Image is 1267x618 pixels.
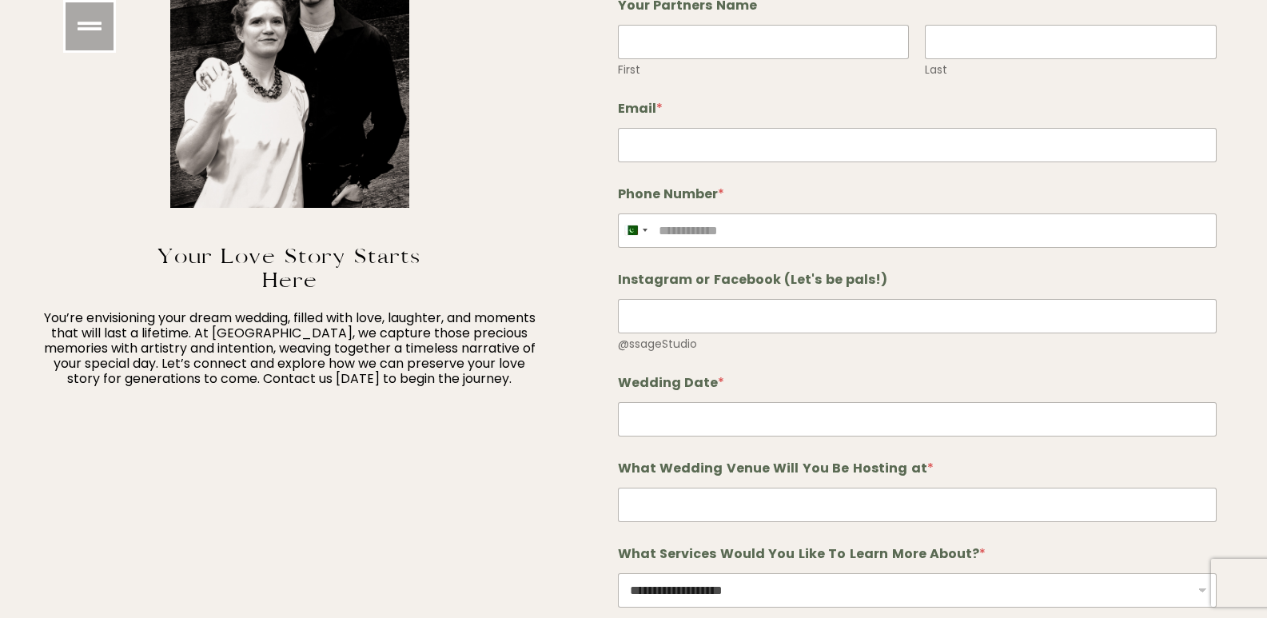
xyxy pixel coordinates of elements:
[618,375,1217,390] label: Wedding Date
[142,245,438,293] h3: Your Love Story Starts Here
[618,337,1217,351] div: @ssageStudio
[925,63,1217,77] label: Last
[618,186,1217,201] label: Phone Number
[618,213,1217,248] input: Phone Number
[618,63,910,77] label: First
[41,310,539,387] p: You’re envisioning your dream wedding, filled with love, laughter, and moments that will last a l...
[618,101,1217,116] label: Email
[618,546,1217,561] label: What Services Would You Like To Learn More About?
[618,461,1217,476] label: What Wedding Venue Will You Be Hosting at
[618,272,1217,287] label: Instagram or Facebook (Let's be pals!)
[618,213,653,248] button: Selected country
